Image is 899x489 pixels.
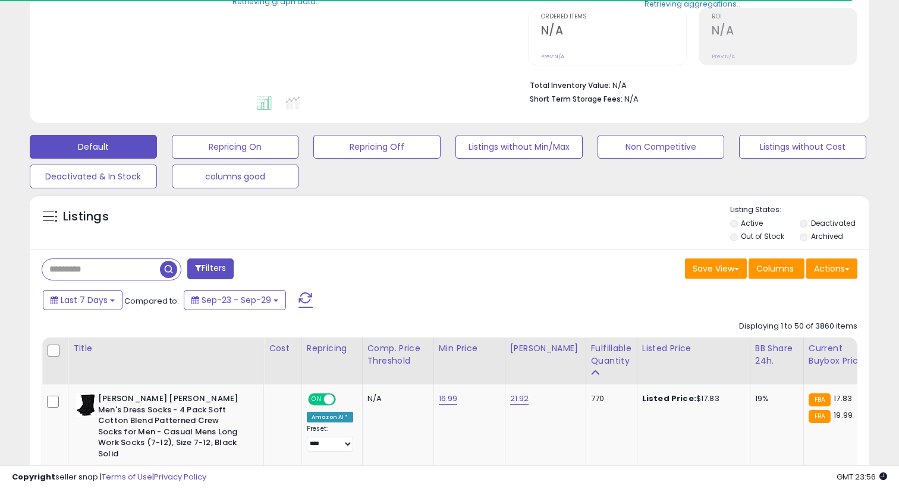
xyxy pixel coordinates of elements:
[30,165,157,188] button: Deactivated & In Stock
[598,135,725,159] button: Non Competitive
[172,135,299,159] button: Repricing On
[172,165,299,188] button: columns good
[739,135,866,159] button: Listings without Cost
[12,472,206,483] div: seller snap | |
[313,135,441,159] button: Repricing Off
[455,135,583,159] button: Listings without Min/Max
[30,135,157,159] button: Default
[12,471,55,482] strong: Copyright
